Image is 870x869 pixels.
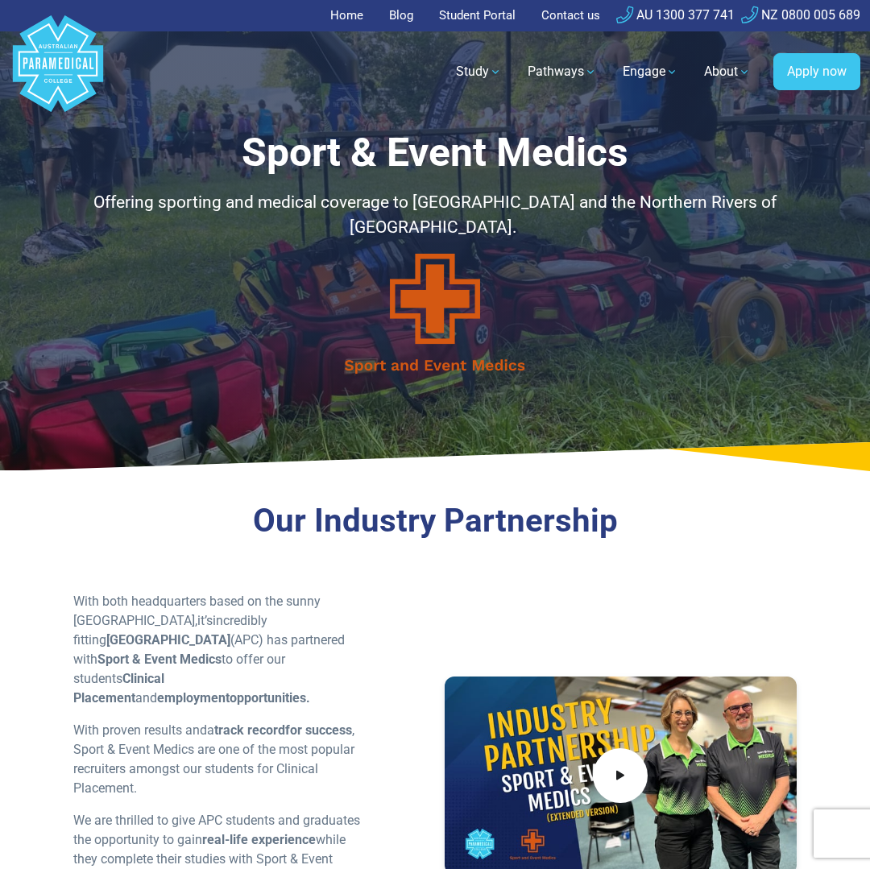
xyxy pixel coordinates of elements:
h1: Sport & Event Medics [73,129,797,177]
span: With proven results and [73,722,207,738]
span: and [135,690,157,706]
a: Australian Paramedical College [10,31,106,113]
span: it’s [197,613,213,628]
span: a [207,722,285,738]
h3: Our Industry Partnership [73,502,797,540]
span: Clinical Placement [73,671,164,706]
span: employment [157,690,230,706]
strong: Sport & Event Medics [97,652,222,667]
a: Engage [613,49,688,94]
a: Apply now [773,53,860,90]
strong: track record [214,722,285,738]
span: With both headquarters based on the sunny [GEOGRAPHIC_DATA], [73,594,321,628]
strong: [GEOGRAPHIC_DATA] [106,632,230,648]
a: AU 1300 377 741 [616,7,735,23]
span: incredibly fitting (APC) has partnered with to offer our students [73,613,345,686]
a: Pathways [518,49,607,94]
span: opportunities [230,690,306,706]
img: Sport and Event Medics Logo. [345,254,525,374]
span: Offering sporting and medical coverage to [GEOGRAPHIC_DATA] and the Northern Rivers of [GEOGRAPHI... [93,192,777,237]
strong: for success [285,722,352,738]
a: NZ 0800 005 689 [741,7,860,23]
strong: real-life experience [202,832,316,847]
a: About [694,49,760,94]
span: . [306,690,310,706]
a: Study [446,49,512,94]
span: , Sport & Event Medics are one of the most popular recruiters amongst our students for Clinical P... [73,722,354,796]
